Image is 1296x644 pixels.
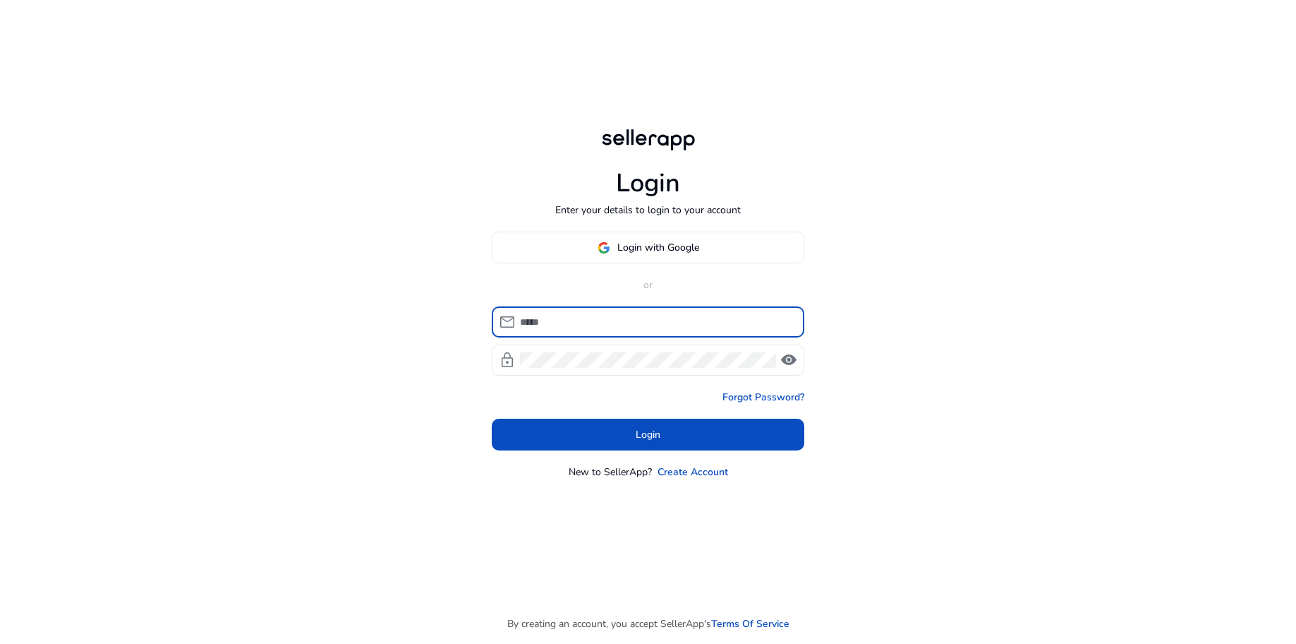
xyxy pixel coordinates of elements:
span: Login with Google [617,240,699,255]
p: New to SellerApp? [569,465,652,479]
p: Enter your details to login to your account [555,203,741,217]
span: lock [499,352,516,369]
span: mail [499,314,516,330]
a: Create Account [658,465,728,479]
button: Login [492,419,804,451]
span: visibility [780,352,797,369]
img: google-logo.svg [598,241,610,254]
a: Forgot Password? [722,390,804,405]
p: or [492,278,804,292]
button: Login with Google [492,232,804,263]
a: Terms Of Service [711,616,789,631]
h1: Login [616,168,680,198]
span: Login [636,427,660,442]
